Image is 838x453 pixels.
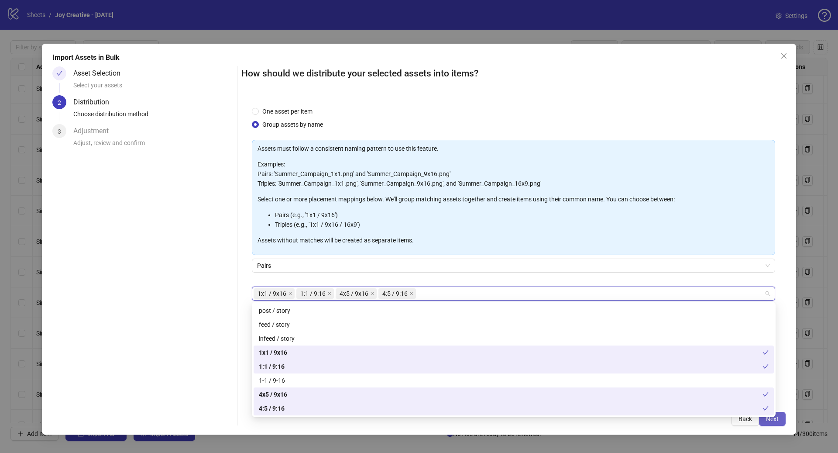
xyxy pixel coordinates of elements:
[258,289,286,298] span: 1x1 / 9x16
[73,66,127,80] div: Asset Selection
[275,220,769,229] li: Triples (e.g., '1x1 / 9x16 / 16x9')
[254,288,295,299] span: 1x1 / 9x16
[259,390,762,399] div: 4x5 / 9x16
[73,109,234,124] div: Choose distribution method
[766,415,779,422] span: Next
[378,288,416,299] span: 4:5 / 9:16
[254,401,774,415] div: 4:5 / 9:16
[409,291,414,296] span: close
[258,235,769,245] p: Assets without matches will be created as separate items.
[241,66,786,81] h2: How should we distribute your selected assets into items?
[259,362,762,371] div: 1:1 / 9:16
[732,412,759,426] button: Back
[780,52,787,59] span: close
[254,346,774,360] div: 1x1 / 9x16
[52,52,786,63] div: Import Assets in Bulk
[327,291,332,296] span: close
[259,107,316,116] span: One asset per item
[73,124,116,138] div: Adjustment
[275,210,769,220] li: Pairs (e.g., '1x1 / 9x16')
[259,120,326,129] span: Group assets by name
[58,99,61,106] span: 2
[254,360,774,373] div: 1:1 / 9:16
[738,415,752,422] span: Back
[254,304,774,318] div: post / story
[258,144,769,153] p: Assets must follow a consistent naming pattern to use this feature.
[73,95,116,109] div: Distribution
[259,320,769,329] div: feed / story
[56,70,62,76] span: check
[259,404,762,413] div: 4:5 / 9:16
[254,318,774,332] div: feed / story
[762,405,769,412] span: check
[257,259,770,272] span: Pairs
[258,159,769,188] p: Examples: Pairs: 'Summer_Campaign_1x1.png' and 'Summer_Campaign_9x16.png' Triples: 'Summer_Campai...
[58,128,61,135] span: 3
[777,49,791,63] button: Close
[296,288,334,299] span: 1:1 / 9:16
[336,288,377,299] span: 4x5 / 9x16
[288,291,292,296] span: close
[762,391,769,398] span: check
[254,387,774,401] div: 4x5 / 9x16
[259,334,769,343] div: infeed / story
[300,289,326,298] span: 1:1 / 9:16
[340,289,368,298] span: 4x5 / 9x16
[762,363,769,370] span: check
[254,373,774,387] div: 1-1 / 9-16
[259,376,769,385] div: 1-1 / 9-16
[762,349,769,356] span: check
[259,306,769,315] div: post / story
[258,194,769,204] p: Select one or more placement mappings below. We'll group matching assets together and create item...
[73,138,234,153] div: Adjust, review and confirm
[759,412,786,426] button: Next
[370,291,374,296] span: close
[382,289,408,298] span: 4:5 / 9:16
[259,348,762,357] div: 1x1 / 9x16
[73,80,234,95] div: Select your assets
[254,332,774,346] div: infeed / story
